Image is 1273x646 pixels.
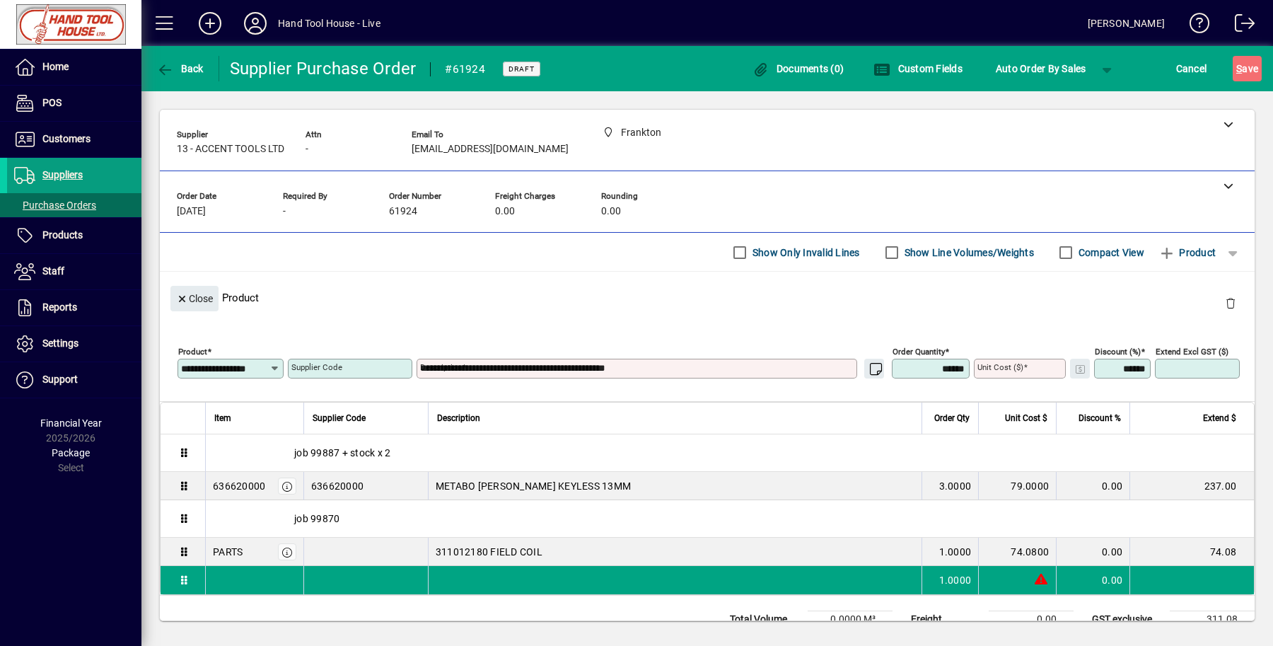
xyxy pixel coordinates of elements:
span: 0.00 [601,206,621,217]
span: Cancel [1176,57,1207,80]
mat-label: Supplier Code [291,362,342,372]
span: Reports [42,301,77,313]
div: PARTS [213,545,243,559]
app-page-header-button: Back [141,56,219,81]
span: Home [42,61,69,72]
span: Draft [508,64,535,74]
td: 0.00 [1056,538,1129,566]
span: [EMAIL_ADDRESS][DOMAIN_NAME] [412,144,569,155]
a: Reports [7,290,141,325]
button: Back [153,56,207,81]
a: Home [7,50,141,85]
a: Products [7,218,141,253]
label: Show Line Volumes/Weights [902,246,1034,260]
div: 636620000 [213,479,265,493]
span: Custom Fields [873,63,963,74]
span: POS [42,97,62,108]
span: ave [1236,57,1258,80]
span: Products [42,229,83,241]
span: 13 - ACCENT TOOLS LTD [177,144,284,155]
div: Product [160,272,1255,323]
td: 0.00 [1056,566,1129,594]
td: 1.0000 [922,566,978,594]
mat-label: Description [420,362,462,372]
td: Freight [904,611,989,628]
span: 61924 [389,206,417,217]
button: Cancel [1173,56,1211,81]
td: 0.00 [1056,472,1129,500]
label: Show Only Invalid Lines [750,246,860,260]
span: METABO [PERSON_NAME] KEYLESS 13MM [436,479,631,493]
span: - [283,206,286,217]
span: [DATE] [177,206,206,217]
span: Discount % [1079,410,1121,426]
div: [PERSON_NAME] [1088,12,1165,35]
div: job 99870 [206,500,1254,537]
span: Support [42,374,78,385]
span: Extend $ [1203,410,1236,426]
span: Order Qty [934,410,970,426]
span: Description [437,410,480,426]
td: 1.0000 [922,538,978,566]
span: S [1236,63,1242,74]
td: 311.08 [1170,611,1255,628]
a: Knowledge Base [1179,3,1210,49]
td: 74.08 [1129,538,1254,566]
td: 3.0000 [922,472,978,500]
span: Purchase Orders [14,200,96,211]
td: 0.00 [989,611,1074,628]
a: Logout [1224,3,1255,49]
td: 79.0000 [978,472,1056,500]
app-page-header-button: Close [167,292,222,304]
label: Compact View [1076,246,1144,260]
button: Custom Fields [870,56,966,81]
button: Add [187,11,233,36]
span: 311012180 FIELD COIL [436,545,542,559]
button: Delete [1214,286,1248,320]
td: Total Volume [723,611,808,628]
span: Supplier Code [313,410,366,426]
mat-label: Order Quantity [893,347,945,357]
span: Staff [42,265,64,277]
button: Auto Order By Sales [989,56,1093,81]
a: POS [7,86,141,121]
a: Support [7,362,141,398]
span: Suppliers [42,169,83,180]
span: Item [214,410,231,426]
mat-label: Discount (%) [1095,347,1141,357]
div: Hand Tool House - Live [278,12,380,35]
span: Documents (0) [752,63,844,74]
button: Close [170,286,219,311]
span: Customers [42,133,91,144]
td: 74.0800 [978,538,1056,566]
div: job 99887 + stock x 2 [206,434,1254,471]
td: 636620000 [303,472,428,500]
app-page-header-button: Delete [1214,296,1248,309]
button: Documents (0) [748,56,847,81]
div: #61924 [445,58,485,81]
span: Back [156,63,204,74]
button: Profile [233,11,278,36]
td: GST exclusive [1085,611,1170,628]
span: Settings [42,338,79,349]
button: Save [1233,56,1262,81]
mat-label: Product [178,347,207,357]
td: 237.00 [1129,472,1254,500]
span: 0.00 [495,206,515,217]
span: Close [176,287,213,311]
span: Auto Order By Sales [996,57,1086,80]
span: Financial Year [40,417,102,429]
mat-label: Extend excl GST ($) [1156,347,1228,357]
a: Customers [7,122,141,157]
td: 0.0000 M³ [808,611,893,628]
a: Purchase Orders [7,193,141,217]
span: Unit Cost $ [1005,410,1047,426]
a: Settings [7,326,141,362]
span: Package [52,447,90,458]
a: Staff [7,254,141,289]
mat-label: Unit Cost ($) [977,362,1023,372]
span: - [306,144,308,155]
div: Supplier Purchase Order [230,57,417,80]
